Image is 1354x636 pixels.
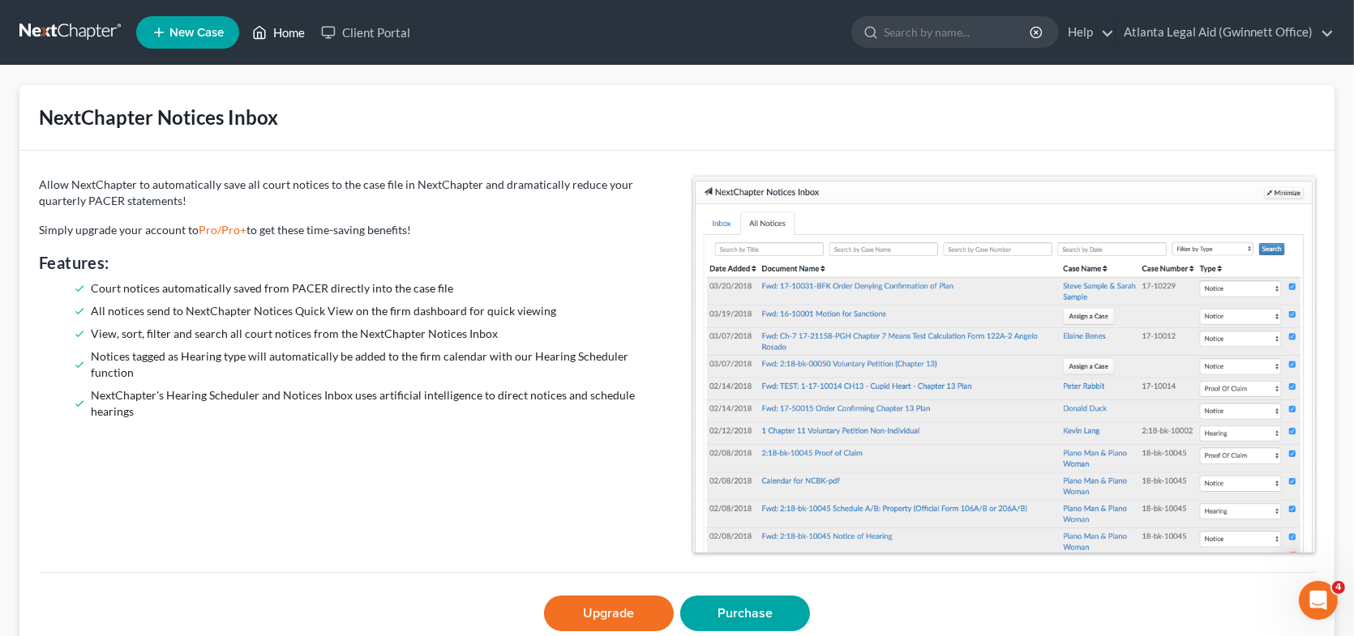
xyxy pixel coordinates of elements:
iframe: Intercom live chat [1299,581,1338,620]
div: Attorney's Disclosure of Compensation [24,306,301,336]
img: Profile image for Katie [190,26,222,58]
a: Purchase [680,595,810,631]
span: Help [257,527,283,539]
span: Search for help [33,275,131,292]
div: NextChapter Notices Inbox [39,105,1315,130]
a: Home [244,18,313,47]
div: Amendments [24,383,301,413]
h4: Features: [39,251,661,274]
div: We typically reply in a few hours [33,221,271,238]
a: Upgrade [544,595,674,631]
button: Messages [108,487,216,552]
a: Atlanta Legal Aid (Gwinnett Office) [1116,18,1334,47]
div: Import and Export Claims [24,413,301,443]
p: Allow NextChapter to automatically save all court notices to the case file in NextChapter and dra... [39,177,661,209]
span: Home [36,527,72,539]
li: Court notices automatically saved from PACER directly into the case file [91,280,654,297]
div: Amendments [33,390,272,407]
p: How can we help? [32,143,292,170]
span: 4 [1332,581,1345,594]
div: Close [279,26,308,55]
a: Client Portal [313,18,418,47]
img: logo [32,36,126,51]
li: NextChapter's Hearing Scheduler and Notices Inbox uses artificial intelligence to direct notices ... [91,387,654,420]
button: Search for help [24,267,301,300]
img: Profile image for James [159,26,191,58]
p: Simply upgrade your account to to get these time-saving benefits! [39,222,661,238]
img: Pacer Notices Dashboard [693,177,1315,553]
a: Pro/Pro+ [199,223,246,237]
li: All notices send to NextChapter Notices Quick View on the firm dashboard for quick viewing [91,303,654,319]
span: Messages [135,527,191,539]
img: Profile image for Lindsey [221,26,253,58]
span: New Case [169,27,224,39]
p: Hi there! [32,115,292,143]
div: Statement of Financial Affairs - Payments Made in the Last 90 days [33,343,272,377]
div: Import and Export Claims [33,420,272,437]
input: Search by name... [884,17,1032,47]
li: Notices tagged as Hearing type will automatically be added to the firm calendar with our Hearing ... [91,348,654,381]
div: Attorney's Disclosure of Compensation [33,313,272,330]
div: Send us a messageWe typically reply in a few hours [16,190,308,252]
div: Send us a message [33,204,271,221]
li: View, sort, filter and search all court notices from the NextChapter Notices Inbox [91,326,654,342]
div: Statement of Financial Affairs - Payments Made in the Last 90 days [24,336,301,383]
a: Help [1060,18,1114,47]
button: Help [216,487,324,552]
